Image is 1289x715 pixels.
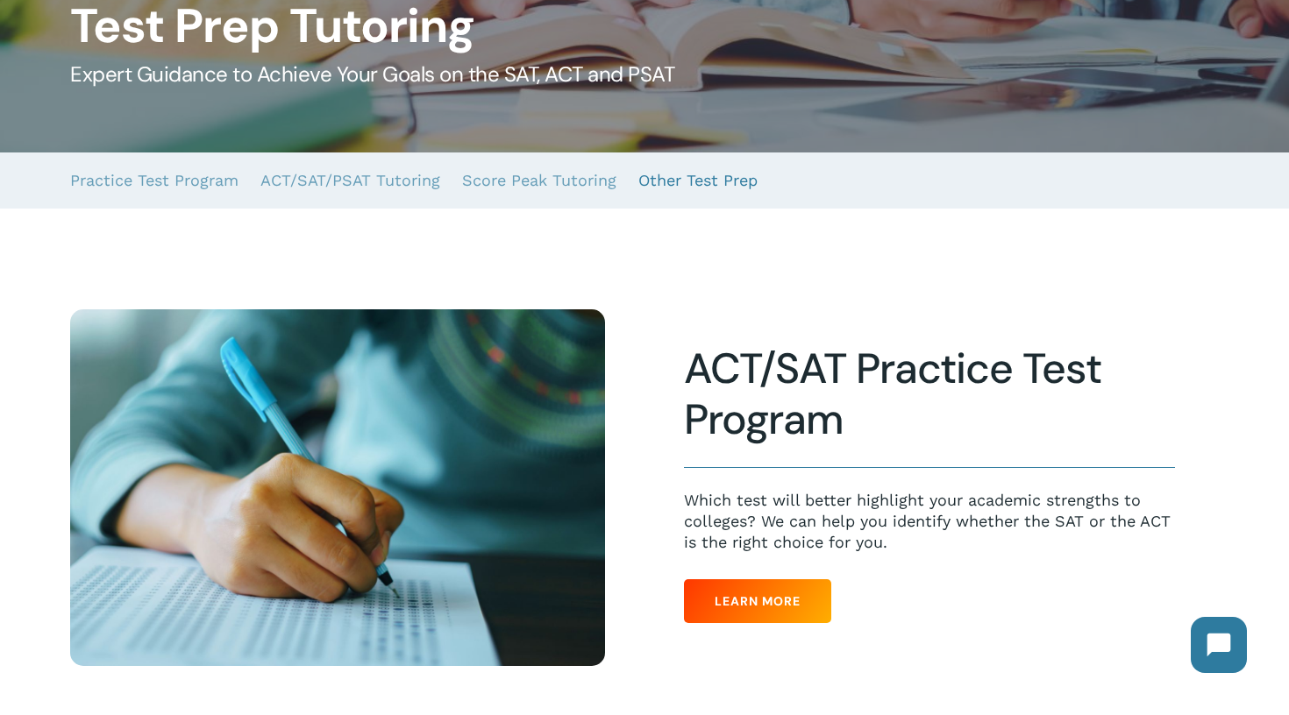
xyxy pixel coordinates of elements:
[70,152,239,209] a: Practice Test Program
[462,152,616,209] a: Score Peak Tutoring
[638,152,758,209] a: Other Test Prep
[684,490,1175,553] p: Which test will better highlight your academic strengths to colleges? We can help you identify wh...
[1173,599,1264,690] iframe: Chatbot
[70,60,1218,88] h5: Expert Guidance to Achieve Your Goals on the SAT, ACT and PSAT
[684,579,831,623] a: Learn More
[715,592,801,610] span: Learn More
[70,309,605,666] img: Test Taking 2
[260,152,440,209] a: ACT/SAT/PSAT Tutoring
[684,343,1175,445] h2: ACT/SAT Practice Test Program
